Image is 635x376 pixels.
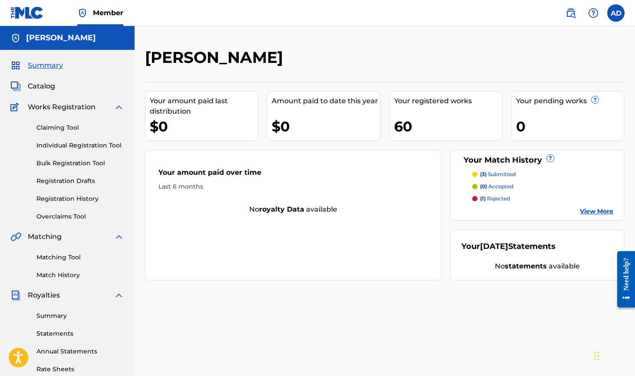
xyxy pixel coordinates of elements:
div: No available [461,261,613,271]
img: expand [114,232,124,242]
div: Drag [594,343,599,369]
a: Overclaims Tool [36,212,124,221]
iframe: Resource Center [611,243,635,315]
a: (1) rejected [472,195,613,203]
span: [DATE] [480,242,508,251]
span: Summary [28,60,63,71]
div: $0 [150,117,258,136]
a: Individual Registration Tool [36,141,124,150]
div: Your pending works [516,96,624,106]
img: expand [114,290,124,301]
a: (0) accepted [472,183,613,190]
a: Matching Tool [36,253,124,262]
img: Catalog [10,81,21,92]
span: (1) [480,195,486,202]
div: 0 [516,117,624,136]
span: Works Registration [28,102,95,112]
div: Help [585,4,602,22]
p: rejected [480,195,510,203]
div: Your Match History [461,154,613,166]
a: SummarySummary [10,60,63,71]
div: Your registered works [394,96,502,106]
a: Registration Drafts [36,177,124,186]
a: (3) submitted [472,170,613,178]
a: View More [580,207,613,216]
a: Annual Statements [36,347,124,356]
img: Summary [10,60,21,71]
a: Rate Sheets [36,365,124,374]
div: No available [145,204,441,215]
div: User Menu [607,4,625,22]
a: Claiming Tool [36,123,124,132]
h5: aaron doppie [26,33,96,43]
div: Your amount paid over time [158,167,428,182]
span: ? [547,155,554,162]
img: Accounts [10,33,21,43]
strong: royalty data [259,205,304,213]
span: Royalties [28,290,60,301]
span: (0) [480,183,487,190]
span: Member [93,8,123,18]
div: Your Statements [461,241,556,252]
a: Bulk Registration Tool [36,159,124,168]
div: Amount paid to date this year [272,96,380,106]
p: accepted [480,183,513,190]
img: expand [114,102,124,112]
a: Registration History [36,194,124,203]
img: Royalties [10,290,21,301]
img: search [566,8,576,18]
a: CatalogCatalog [10,81,55,92]
img: Top Rightsholder [77,8,88,18]
a: Match History [36,271,124,280]
span: Catalog [28,81,55,92]
strong: statements [505,262,547,270]
div: $0 [272,117,380,136]
img: MLC Logo [10,7,44,19]
p: submitted [480,170,516,178]
h2: [PERSON_NAME] [145,48,287,67]
img: help [588,8,599,18]
iframe: Chat Widget [592,334,635,376]
div: Last 6 months [158,182,428,191]
img: Works Registration [10,102,22,112]
a: Public Search [562,4,579,22]
span: (3) [480,171,487,177]
span: Matching [28,232,62,242]
a: Statements [36,329,124,338]
img: Matching [10,232,21,242]
div: 60 [394,117,502,136]
span: ? [592,96,599,103]
div: Your amount paid last distribution [150,96,258,117]
a: Summary [36,311,124,320]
